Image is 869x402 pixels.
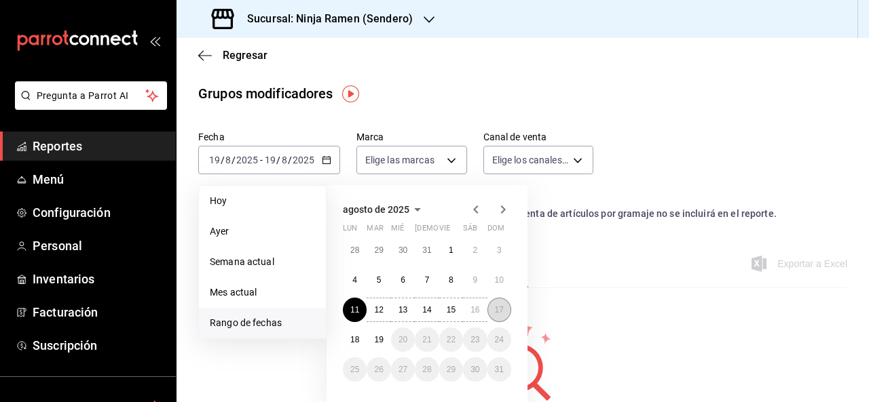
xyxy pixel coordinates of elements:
span: / [288,155,292,165]
input: -- [264,155,276,165]
button: 8 de agosto de 2025 [439,268,463,292]
button: 2 de agosto de 2025 [463,238,487,262]
button: 18 de agosto de 2025 [343,327,367,352]
abbr: 19 de agosto de 2025 [374,335,383,344]
span: / [221,155,225,165]
span: / [232,155,236,165]
abbr: 27 de agosto de 2025 [399,365,407,374]
abbr: miércoles [391,224,404,238]
abbr: 7 de agosto de 2025 [425,275,430,285]
abbr: 6 de agosto de 2025 [401,275,405,285]
input: ---- [292,155,315,165]
button: 14 de agosto de 2025 [415,298,439,322]
abbr: 12 de agosto de 2025 [374,305,383,315]
abbr: 28 de agosto de 2025 [422,365,431,374]
button: 19 de agosto de 2025 [367,327,390,352]
span: Suscripción [33,336,165,355]
button: 26 de agosto de 2025 [367,357,390,382]
abbr: sábado [463,224,477,238]
input: -- [225,155,232,165]
label: Canal de venta [483,132,594,142]
button: 28 de agosto de 2025 [415,357,439,382]
button: 10 de agosto de 2025 [487,268,511,292]
abbr: lunes [343,224,357,238]
span: Configuración [33,203,165,222]
abbr: martes [367,224,383,238]
button: open_drawer_menu [149,35,160,46]
label: Marca [356,132,467,142]
abbr: 16 de agosto de 2025 [470,305,479,315]
abbr: 8 de agosto de 2025 [449,275,454,285]
h3: Sucursal: Ninja Ramen (Sendero) [236,11,413,27]
span: Menú [33,170,165,188]
button: 30 de julio de 2025 [391,238,415,262]
span: Rango de fechas [210,316,315,330]
button: 9 de agosto de 2025 [463,268,487,292]
span: Pregunta a Parrot AI [37,89,146,103]
button: 16 de agosto de 2025 [463,298,487,322]
span: / [276,155,280,165]
input: -- [208,155,221,165]
abbr: 5 de agosto de 2025 [377,275,382,285]
abbr: 25 de agosto de 2025 [350,365,359,374]
span: Facturación [33,303,165,321]
button: 31 de agosto de 2025 [487,357,511,382]
button: 31 de julio de 2025 [415,238,439,262]
span: Elige las marcas [365,153,434,167]
abbr: 17 de agosto de 2025 [495,305,504,315]
img: Tooltip marker [342,85,359,102]
span: agosto de 2025 [343,204,409,215]
span: Semana actual [210,255,315,269]
button: 28 de julio de 2025 [343,238,367,262]
button: Pregunta a Parrot AI [15,81,167,110]
abbr: viernes [439,224,450,238]
abbr: 22 de agosto de 2025 [447,335,456,344]
abbr: 2 de agosto de 2025 [473,245,477,255]
abbr: 31 de julio de 2025 [422,245,431,255]
span: Elige los canales de venta [492,153,569,167]
button: 22 de agosto de 2025 [439,327,463,352]
label: Fecha [198,132,340,142]
abbr: 3 de agosto de 2025 [497,245,502,255]
abbr: 29 de julio de 2025 [374,245,383,255]
button: 1 de agosto de 2025 [439,238,463,262]
abbr: 24 de agosto de 2025 [495,335,504,344]
button: 4 de agosto de 2025 [343,268,367,292]
input: ---- [236,155,259,165]
button: 21 de agosto de 2025 [415,327,439,352]
abbr: 31 de agosto de 2025 [495,365,504,374]
span: Inventarios [33,270,165,288]
abbr: 4 de agosto de 2025 [352,275,357,285]
button: 29 de agosto de 2025 [439,357,463,382]
button: 7 de agosto de 2025 [415,268,439,292]
button: 11 de agosto de 2025 [343,298,367,322]
span: - [260,155,263,165]
button: 27 de agosto de 2025 [391,357,415,382]
a: Pregunta a Parrot AI [10,98,167,113]
button: agosto de 2025 [343,201,426,218]
span: Personal [33,237,165,255]
abbr: 29 de agosto de 2025 [447,365,456,374]
abbr: 10 de agosto de 2025 [495,275,504,285]
abbr: 20 de agosto de 2025 [399,335,407,344]
abbr: 23 de agosto de 2025 [470,335,479,344]
abbr: domingo [487,224,504,238]
button: 15 de agosto de 2025 [439,298,463,322]
abbr: 30 de julio de 2025 [399,245,407,255]
button: 29 de julio de 2025 [367,238,390,262]
span: Reportes [33,137,165,155]
abbr: 28 de julio de 2025 [350,245,359,255]
input: -- [281,155,288,165]
button: 24 de agosto de 2025 [487,327,511,352]
abbr: 11 de agosto de 2025 [350,305,359,315]
abbr: jueves [415,224,495,238]
button: 17 de agosto de 2025 [487,298,511,322]
abbr: 14 de agosto de 2025 [422,305,431,315]
button: 20 de agosto de 2025 [391,327,415,352]
span: Hoy [210,194,315,208]
abbr: 21 de agosto de 2025 [422,335,431,344]
abbr: 18 de agosto de 2025 [350,335,359,344]
span: Ayer [210,224,315,239]
button: 6 de agosto de 2025 [391,268,415,292]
